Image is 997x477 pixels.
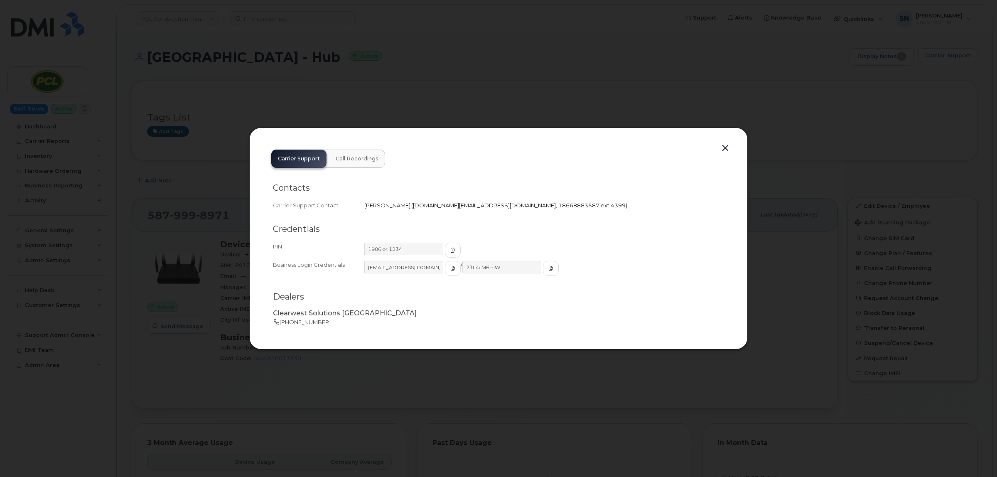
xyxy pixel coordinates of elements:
span: 18668883587 ext 4399 [558,202,626,209]
div: Carrier Support Contact [273,202,364,209]
div: PIN [273,243,364,258]
button: copy to clipboard [445,243,461,258]
div: / [364,261,724,283]
h2: Dealers [273,292,724,302]
span: Call Recordings [336,155,378,162]
p: Clearwest Solutions [GEOGRAPHIC_DATA] [273,309,724,318]
button: copy to clipboard [543,261,559,276]
button: copy to clipboard [445,261,461,276]
p: [PHONE_NUMBER] [273,318,724,326]
div: Business Login Credentials [273,261,364,283]
span: [PERSON_NAME] [364,202,410,209]
h2: Contacts [273,183,724,193]
h2: Credentials [273,224,724,234]
span: [DOMAIN_NAME][EMAIL_ADDRESS][DOMAIN_NAME] [413,202,558,209]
